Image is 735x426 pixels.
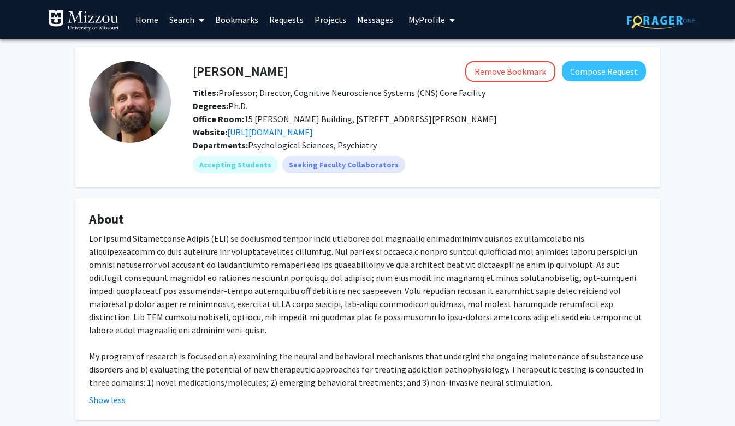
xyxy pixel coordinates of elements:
[193,156,278,173] mat-chip: Accepting Students
[352,1,399,39] a: Messages
[282,156,405,173] mat-chip: Seeking Faculty Collaborators
[193,113,497,124] span: 15 [PERSON_NAME] Building, [STREET_ADDRESS][PERSON_NAME]
[210,1,264,39] a: Bookmarks
[48,10,119,32] img: University of Missouri Logo
[562,61,646,81] button: Compose Request to Brett Froeliger
[89,232,646,389] div: Lor Ipsumd Sitametconse Adipis (ELI) se doeiusmod tempor incid utlaboree dol magnaaliq enimadmini...
[193,61,288,81] h4: [PERSON_NAME]
[89,61,171,143] img: Profile Picture
[193,140,248,151] b: Departments:
[164,1,210,39] a: Search
[8,377,46,418] iframe: Chat
[264,1,309,39] a: Requests
[465,61,555,82] button: Remove Bookmark
[193,113,244,124] b: Office Room:
[627,12,695,29] img: ForagerOne Logo
[227,127,313,137] a: Opens in a new tab
[193,100,247,111] span: Ph.D.
[193,100,228,111] b: Degrees:
[193,127,227,137] b: Website:
[248,140,377,151] span: Psychological Sciences, Psychiatry
[309,1,352,39] a: Projects
[193,87,485,98] span: Professor; Director, Cognitive Neuroscience Systems (CNS) Core Facility
[89,393,126,406] button: Show less
[130,1,164,39] a: Home
[408,14,445,25] span: My Profile
[193,87,218,98] b: Titles:
[89,212,646,227] h4: About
